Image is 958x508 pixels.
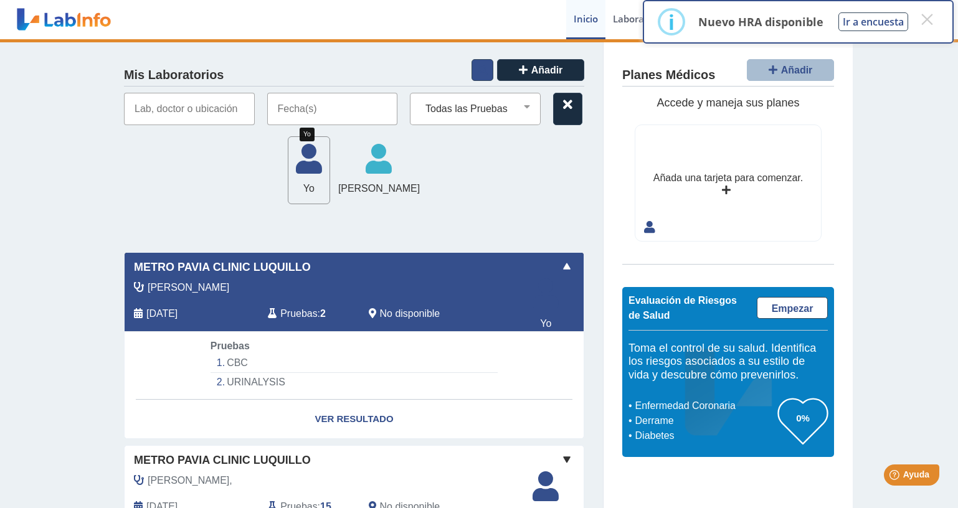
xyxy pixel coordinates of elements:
h4: Mis Laboratorios [124,68,224,83]
span: Metro Pavia Clinic Luquillo [134,259,311,276]
iframe: Help widget launcher [847,459,944,494]
button: Close this dialog [916,8,938,31]
div: Yo [300,128,315,141]
span: Añadir [531,65,563,75]
span: [PERSON_NAME] [338,181,420,196]
h5: Toma el control de su salud. Identifica los riesgos asociados a su estilo de vida y descubre cómo... [628,342,828,382]
li: URINALYSIS [211,373,498,392]
span: Empezar [772,303,813,314]
div: Añada una tarjeta para comenzar. [653,171,803,186]
li: CBC [211,354,498,373]
span: No disponible [380,306,440,321]
span: Accede y maneja sus planes [657,96,799,109]
button: Añadir [497,59,584,81]
li: Diabetes [632,428,778,443]
span: Abouelhossen, [148,473,232,488]
span: Perez Roman, Andres [148,280,229,295]
li: Enfermedad Coronaria [632,398,778,413]
button: Ir a encuesta [838,12,908,31]
li: Derrame [632,413,778,428]
div: i [668,11,675,33]
span: Evaluación de Riesgos de Salud [628,295,737,321]
h3: 0% [778,410,828,426]
input: Fecha(s) [267,93,398,125]
b: 2 [320,308,326,319]
a: Ver Resultado [125,400,584,439]
p: Nuevo HRA disponible [698,14,823,29]
span: Yo [288,181,330,196]
span: 2025-10-07 [146,306,178,321]
a: Empezar [757,297,828,319]
span: Pruebas [280,306,317,321]
span: Pruebas [211,341,250,351]
input: Lab, doctor o ubicación [124,93,255,125]
button: Añadir [747,59,834,81]
div: : [258,305,359,322]
h4: Planes Médicos [622,68,715,83]
span: Metro Pavia Clinic Luquillo [134,452,311,469]
span: Yo [525,316,566,331]
span: Añadir [781,65,813,75]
